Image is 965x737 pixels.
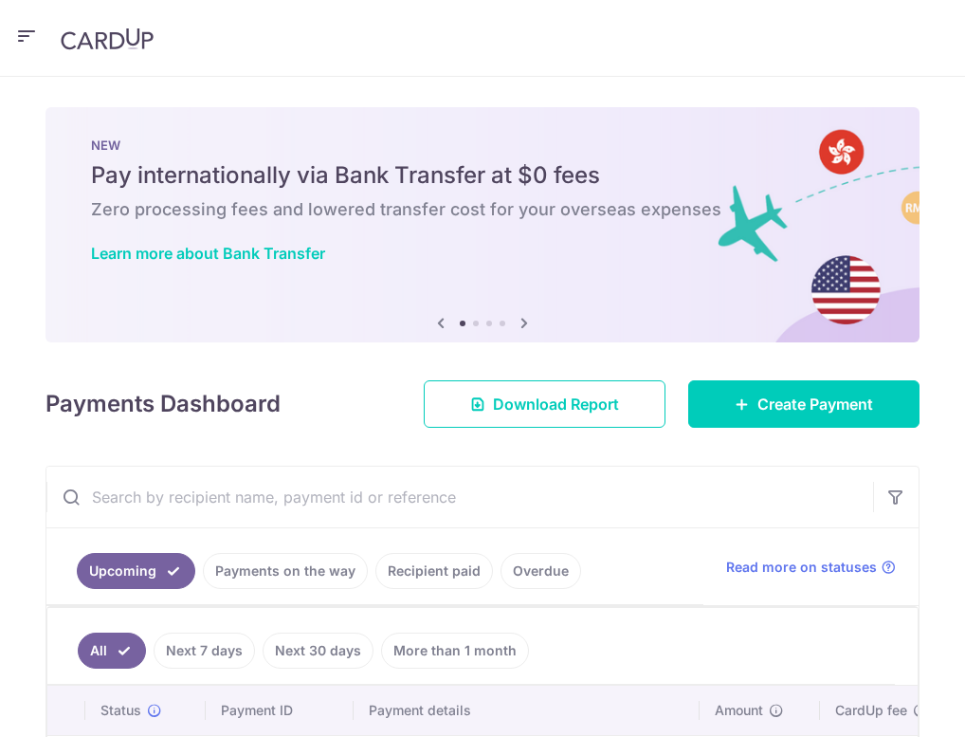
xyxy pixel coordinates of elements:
span: Download Report [493,393,619,415]
h5: Pay internationally via Bank Transfer at $0 fees [91,160,874,191]
span: Create Payment [757,393,873,415]
a: Create Payment [688,380,919,428]
a: Payments on the way [203,553,368,589]
a: Upcoming [77,553,195,589]
a: More than 1 month [381,633,529,669]
a: Recipient paid [375,553,493,589]
span: CardUp fee [835,701,907,720]
span: Read more on statuses [726,558,877,577]
a: Read more on statuses [726,558,896,577]
a: Overdue [501,553,581,589]
th: Payment details [354,686,700,735]
span: Amount [715,701,763,720]
th: Payment ID [206,686,354,735]
h6: Zero processing fees and lowered transfer cost for your overseas expenses [91,198,874,221]
img: CardUp [61,28,154,50]
input: Search by recipient name, payment id or reference [46,467,873,527]
a: Download Report [424,380,665,428]
a: Next 7 days [154,633,255,669]
h4: Payments Dashboard [46,387,281,421]
a: All [78,633,146,669]
p: NEW [91,138,874,153]
a: Learn more about Bank Transfer [91,244,325,263]
span: Status [100,701,141,720]
a: Next 30 days [263,633,373,669]
img: Bank transfer banner [46,107,919,342]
